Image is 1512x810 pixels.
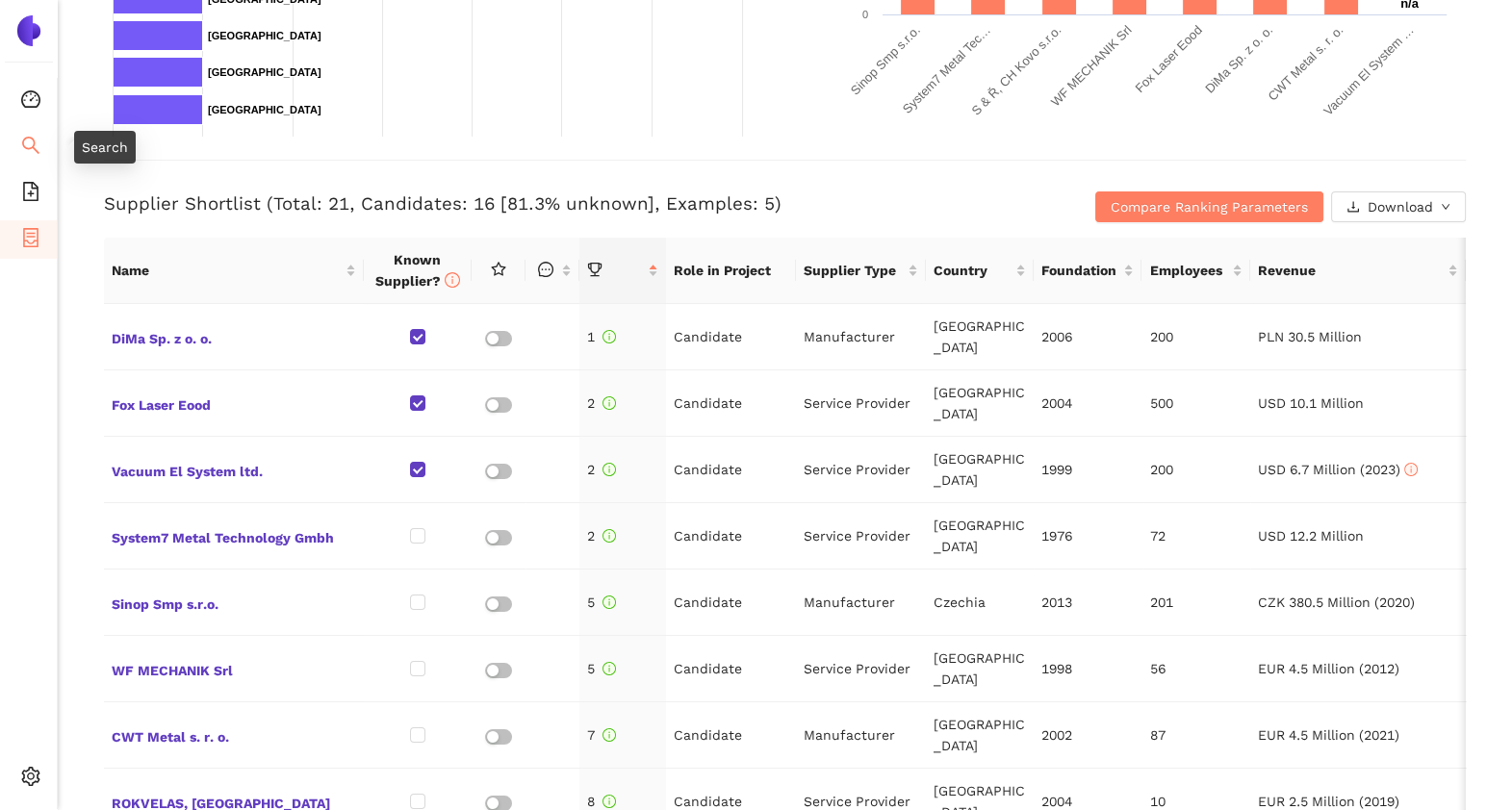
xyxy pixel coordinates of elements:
[926,570,1034,636] td: Czechia
[1258,528,1364,544] span: USD 12.2 Million
[934,260,1012,281] span: Country
[104,238,364,304] th: this column's title is Name,this column is sortable
[1095,191,1323,222] button: Compare Ranking Parameters
[666,238,796,304] th: Role in Project
[1441,202,1450,214] span: down
[445,272,460,288] span: info-circle
[1331,191,1466,222] button: downloadDownloaddown
[1265,23,1345,104] text: CWT Metal s. r. o.
[796,570,926,636] td: Manufacturer
[1368,196,1433,217] span: Download
[1142,503,1250,570] td: 72
[1258,595,1415,610] span: CZK 380.5 Million (2020)
[804,260,904,281] span: Supplier Type
[21,175,40,214] span: file-add
[587,595,616,610] span: 5
[602,529,616,543] span: info-circle
[587,528,616,544] span: 2
[926,370,1034,437] td: [GEOGRAPHIC_DATA]
[1034,636,1141,702] td: 1998
[21,760,40,798] span: setting
[1258,462,1418,477] span: USD 6.7 Million (2023)
[1258,794,1399,809] span: EUR 2.5 Million (2019)
[796,503,926,570] td: Service Provider
[1202,23,1275,96] text: DiMa Sp. z o. o.
[1258,661,1399,676] span: EUR 4.5 Million (2012)
[112,391,356,416] span: Fox Laser Eood
[112,722,356,747] span: CWT Metal s. r. o.
[1346,200,1360,215] span: download
[1142,570,1250,636] td: 201
[587,661,616,676] span: 5
[587,329,616,344] span: 1
[112,656,356,681] span: WF MECHANIK Srl
[666,702,796,769] td: Candidate
[1034,304,1141,370] td: 2006
[525,238,579,304] th: this column is sortable
[112,523,356,548] span: System7 Metal Technology Gmbh
[1258,395,1364,411] span: USD 10.1 Million
[666,503,796,570] td: Candidate
[112,324,356,349] span: DiMa Sp. z o. o.
[796,238,926,304] th: this column's title is Supplier Type,this column is sortable
[1034,570,1141,636] td: 2013
[1034,370,1141,437] td: 2004
[208,104,321,115] text: [GEOGRAPHIC_DATA]
[796,702,926,769] td: Manufacturer
[375,252,460,289] span: Known Supplier?
[21,83,40,121] span: dashboard
[587,727,616,743] span: 7
[587,395,616,411] span: 2
[1141,238,1249,304] th: this column's title is Employees,this column is sortable
[602,662,616,675] span: info-circle
[1132,23,1205,96] text: Fox Laser Eood
[1320,23,1416,118] text: Vacuum El System …
[861,9,867,20] text: 0
[1404,463,1418,476] span: info-circle
[112,590,356,615] span: Sinop Smp s.r.o.
[13,15,44,46] img: Logo
[1034,702,1141,769] td: 2002
[926,238,1034,304] th: this column's title is Country,this column is sortable
[1034,238,1141,304] th: this column's title is Foundation,this column is sortable
[21,129,40,167] span: search
[21,221,40,260] span: container
[666,304,796,370] td: Candidate
[1258,727,1399,743] span: EUR 4.5 Million (2021)
[968,23,1064,118] text: S & Ř, CH Kovo s.r.o.
[74,131,136,164] div: Search
[1142,370,1250,437] td: 500
[208,30,321,41] text: [GEOGRAPHIC_DATA]
[796,437,926,503] td: Service Provider
[926,503,1034,570] td: [GEOGRAPHIC_DATA]
[1142,304,1250,370] td: 200
[602,463,616,476] span: info-circle
[1047,22,1134,109] text: WF MECHANIK Srl
[602,728,616,742] span: info-circle
[796,304,926,370] td: Manufacturer
[796,636,926,702] td: Service Provider
[1250,238,1467,304] th: this column's title is Revenue,this column is sortable
[602,595,616,609] span: info-circle
[491,262,506,277] span: star
[208,66,321,78] text: [GEOGRAPHIC_DATA]
[926,702,1034,769] td: [GEOGRAPHIC_DATA]
[104,191,1012,216] h3: Supplier Shortlist (Total: 21, Candidates: 16 [81.3% unknown], Examples: 5)
[1142,702,1250,769] td: 87
[847,23,922,98] text: Sinop Smp s.r.o.
[666,370,796,437] td: Candidate
[602,330,616,343] span: info-circle
[587,794,616,809] span: 8
[926,636,1034,702] td: [GEOGRAPHIC_DATA]
[899,23,992,116] text: System7 Metal Tec…
[587,262,602,277] span: trophy
[926,437,1034,503] td: [GEOGRAPHIC_DATA]
[587,462,616,477] span: 2
[1034,503,1141,570] td: 1976
[1142,636,1250,702] td: 56
[1258,329,1362,344] span: PLN 30.5 Million
[602,795,616,808] span: info-circle
[1034,437,1141,503] td: 1999
[602,396,616,410] span: info-circle
[1258,260,1445,281] span: Revenue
